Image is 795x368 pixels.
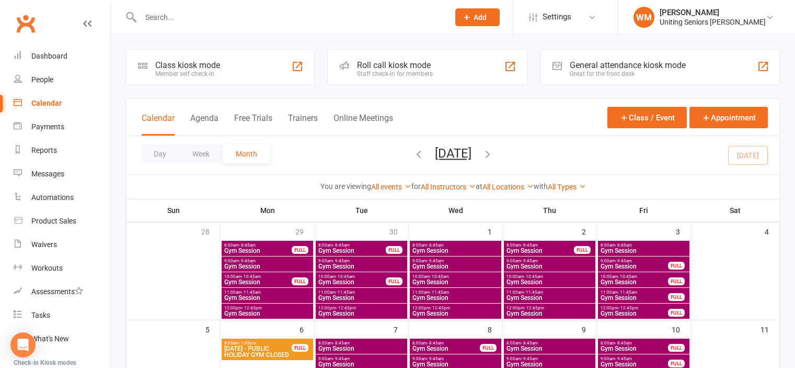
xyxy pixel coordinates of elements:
div: What's New [31,334,69,343]
a: Calendar [14,92,110,115]
a: Product Sales [14,209,110,233]
div: Waivers [31,240,57,249]
div: Dashboard [31,52,67,60]
a: Messages [14,162,110,186]
a: Automations [14,186,110,209]
div: People [31,75,53,84]
div: Automations [31,193,74,202]
div: Tasks [31,311,50,319]
div: Reports [31,146,57,154]
a: Waivers [14,233,110,257]
a: Reports [14,139,110,162]
div: Messages [31,170,64,178]
a: Assessments [14,280,110,304]
div: Calendar [31,99,62,107]
a: Clubworx [13,10,39,37]
a: People [14,68,110,92]
div: Assessments [31,287,83,296]
div: Open Intercom Messenger [10,332,36,358]
a: Tasks [14,304,110,327]
a: What's New [14,327,110,351]
a: Dashboard [14,44,110,68]
a: Payments [14,115,110,139]
div: Workouts [31,264,63,272]
div: Product Sales [31,217,76,225]
a: Workouts [14,257,110,280]
div: Payments [31,122,64,131]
